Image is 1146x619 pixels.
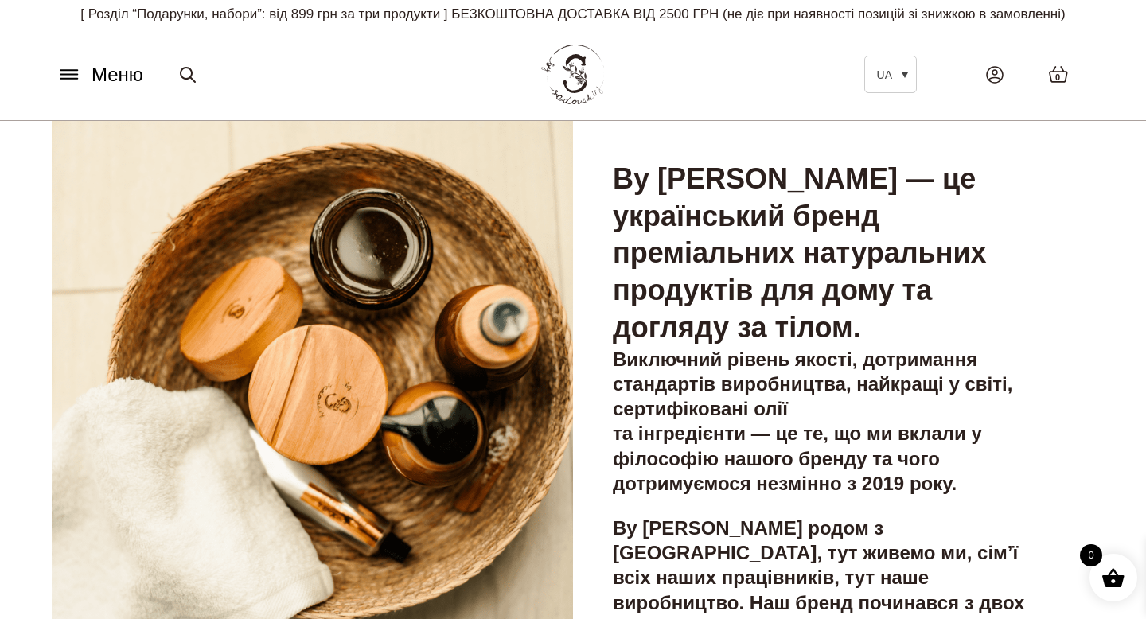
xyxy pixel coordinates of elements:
span: UA [877,68,892,81]
span: 0 [1080,544,1102,566]
strong: Виключний рівень якості, дотримання стандартів виробництва, найкращі у світі, сертифіковані олії ... [613,348,1012,494]
span: Меню [92,60,143,89]
a: 0 [1032,49,1085,99]
span: 0 [1055,71,1060,84]
button: Меню [52,60,148,90]
a: UA [864,56,917,93]
img: BY SADOVSKIY [541,45,605,104]
h3: By [PERSON_NAME] — це український бренд преміальних натуральних продуктів для дому та догляду за ... [613,161,1054,347]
